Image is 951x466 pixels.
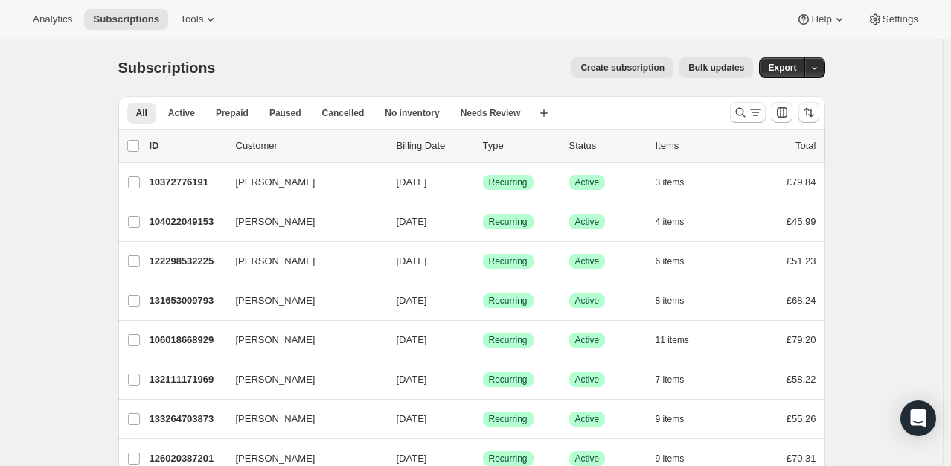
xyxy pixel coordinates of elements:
[150,290,816,311] div: 131653009793[PERSON_NAME][DATE]SuccessRecurringSuccessActive8 items£68.24
[489,216,528,228] span: Recurring
[787,374,816,385] span: £58.22
[236,254,316,269] span: [PERSON_NAME]
[227,407,376,431] button: [PERSON_NAME]
[795,138,816,153] p: Total
[227,368,376,392] button: [PERSON_NAME]
[150,330,816,351] div: 106018668929[PERSON_NAME][DATE]SuccessRecurringSuccessActive11 items£79.20
[489,413,528,425] span: Recurring
[33,13,72,25] span: Analytics
[24,9,81,30] button: Analytics
[656,413,685,425] span: 9 items
[397,138,471,153] p: Billing Date
[236,412,316,427] span: [PERSON_NAME]
[532,103,556,124] button: Create new view
[656,251,701,272] button: 6 items
[93,13,159,25] span: Subscriptions
[397,374,427,385] span: [DATE]
[397,334,427,345] span: [DATE]
[397,176,427,188] span: [DATE]
[150,211,816,232] div: 104022049153[PERSON_NAME][DATE]SuccessRecurringSuccessActive4 items£45.99
[575,374,600,386] span: Active
[787,255,816,266] span: £51.23
[787,176,816,188] span: £79.84
[688,62,744,74] span: Bulk updates
[461,107,521,119] span: Needs Review
[787,216,816,227] span: £45.99
[150,172,816,193] div: 10372776191[PERSON_NAME][DATE]SuccessRecurringSuccessActive3 items£79.84
[811,13,831,25] span: Help
[171,9,227,30] button: Tools
[759,57,805,78] button: Export
[397,255,427,266] span: [DATE]
[575,453,600,465] span: Active
[883,13,918,25] span: Settings
[227,249,376,273] button: [PERSON_NAME]
[227,170,376,194] button: [PERSON_NAME]
[150,451,224,466] p: 126020387201
[489,295,528,307] span: Recurring
[575,413,600,425] span: Active
[798,102,819,123] button: Sort the results
[679,57,753,78] button: Bulk updates
[118,60,216,76] span: Subscriptions
[180,13,203,25] span: Tools
[656,290,701,311] button: 8 items
[150,138,816,153] div: IDCustomerBilling DateTypeStatusItemsTotal
[150,214,224,229] p: 104022049153
[656,409,701,430] button: 9 items
[656,453,685,465] span: 9 items
[571,57,673,78] button: Create subscription
[150,254,224,269] p: 122298532225
[269,107,301,119] span: Paused
[227,289,376,313] button: [PERSON_NAME]
[656,255,685,267] span: 6 items
[730,102,766,123] button: Search and filter results
[489,374,528,386] span: Recurring
[900,400,936,436] div: Open Intercom Messenger
[656,216,685,228] span: 4 items
[656,330,705,351] button: 11 items
[150,293,224,308] p: 131653009793
[84,9,168,30] button: Subscriptions
[236,372,316,387] span: [PERSON_NAME]
[150,138,224,153] p: ID
[489,334,528,346] span: Recurring
[150,175,224,190] p: 10372776191
[787,453,816,464] span: £70.31
[236,333,316,348] span: [PERSON_NAME]
[397,216,427,227] span: [DATE]
[150,251,816,272] div: 122298532225[PERSON_NAME][DATE]SuccessRecurringSuccessActive6 items£51.23
[489,255,528,267] span: Recurring
[656,172,701,193] button: 3 items
[236,214,316,229] span: [PERSON_NAME]
[322,107,365,119] span: Cancelled
[227,210,376,234] button: [PERSON_NAME]
[397,413,427,424] span: [DATE]
[656,295,685,307] span: 8 items
[483,138,557,153] div: Type
[787,334,816,345] span: £79.20
[227,328,376,352] button: [PERSON_NAME]
[859,9,927,30] button: Settings
[772,102,792,123] button: Customize table column order and visibility
[385,107,439,119] span: No inventory
[787,9,855,30] button: Help
[575,295,600,307] span: Active
[768,62,796,74] span: Export
[489,453,528,465] span: Recurring
[580,62,665,74] span: Create subscription
[575,255,600,267] span: Active
[150,409,816,430] div: 133264703873[PERSON_NAME][DATE]SuccessRecurringSuccessActive9 items£55.26
[575,334,600,346] span: Active
[150,333,224,348] p: 106018668929
[569,138,644,153] p: Status
[236,451,316,466] span: [PERSON_NAME]
[136,107,147,119] span: All
[150,372,224,387] p: 132111171969
[397,295,427,306] span: [DATE]
[216,107,249,119] span: Prepaid
[787,295,816,306] span: £68.24
[168,107,195,119] span: Active
[787,413,816,424] span: £55.26
[656,211,701,232] button: 4 items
